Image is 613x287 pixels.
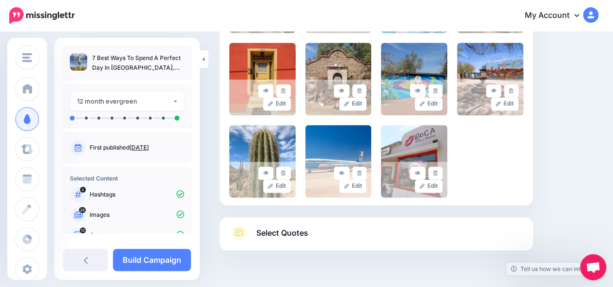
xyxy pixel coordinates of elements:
img: 01906777a87564456148e7ebd344ad89_large.jpg [381,43,447,115]
span: Select Quotes [256,226,308,239]
div: 12 month evergreen [77,96,173,107]
a: Edit [263,180,291,193]
img: c9ec2d8a8c481224959a3d5482f55742_large.jpg [229,43,296,115]
button: 12 month evergreen [70,92,184,111]
p: Images [90,211,184,219]
img: b578a9491b8bc0c07a6d06ab931bdbdb_large.jpg [381,125,447,197]
a: Edit [415,180,442,193]
img: fbea5d8c97d6777fc432d5e5d83c6465_thumb.jpg [70,53,87,71]
a: [DATE] [129,144,149,151]
div: Open chat [580,254,606,280]
img: Missinglettr [9,7,75,24]
a: Edit [415,97,442,110]
span: 4 [80,187,86,193]
a: Edit [491,97,519,110]
p: Quotes [90,231,184,240]
h4: Selected Content [70,175,184,182]
a: Tell us how we can improve [506,262,601,275]
img: 5c4ccff1c853aa9a6420606a0997d7dc_large.jpg [305,125,372,197]
a: Select Quotes [229,225,523,250]
img: menu.png [22,53,32,62]
img: 483923736828ff8354a3c7bba36fb346_large.jpg [457,43,523,115]
img: 1575f9cb18fbf288182446527c7001aa_large.jpg [229,125,296,197]
a: Edit [263,97,291,110]
span: 28 [79,207,86,213]
a: Edit [339,97,367,110]
a: Edit [339,180,367,193]
img: 14fb50dc9d949d44877a9914ac3e195b_large.jpg [305,43,372,115]
p: 7 Best Ways To Spend A Perfect Day In [GEOGRAPHIC_DATA], [US_STATE] [92,53,184,73]
a: My Account [515,4,598,28]
p: First published [90,143,184,152]
p: Hashtags [90,190,184,199]
span: 13 [80,227,86,233]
